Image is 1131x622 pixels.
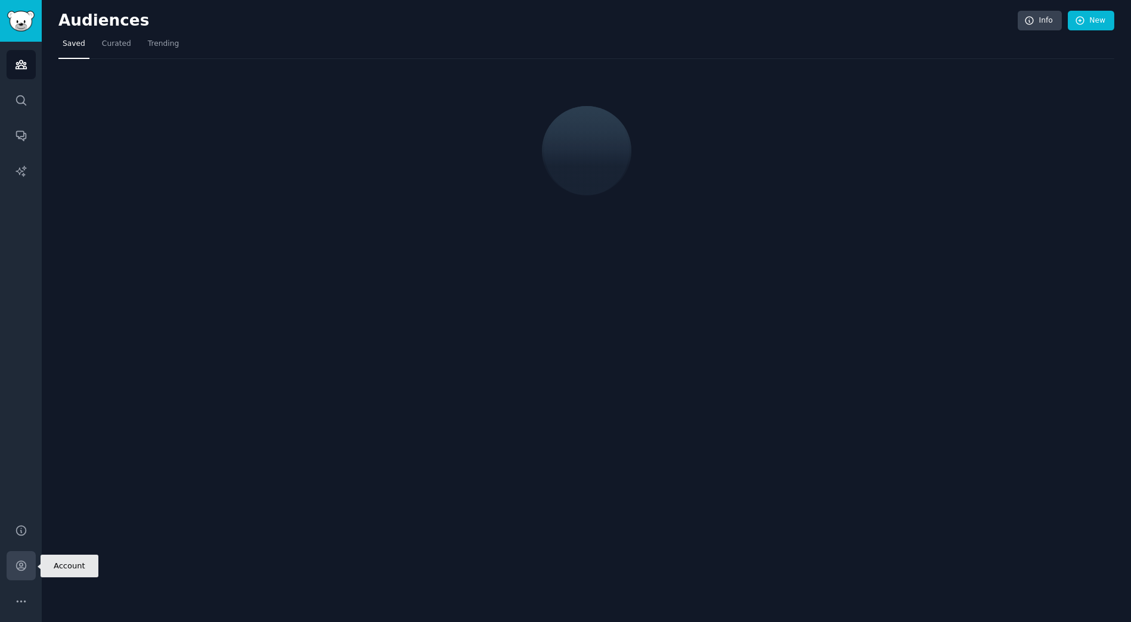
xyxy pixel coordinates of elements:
img: GummySearch logo [7,11,35,32]
span: Curated [102,39,131,49]
a: New [1068,11,1114,31]
span: Saved [63,39,85,49]
h2: Audiences [58,11,1018,30]
span: Trending [148,39,179,49]
a: Trending [144,35,183,59]
a: Saved [58,35,89,59]
a: Curated [98,35,135,59]
a: Info [1018,11,1062,31]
